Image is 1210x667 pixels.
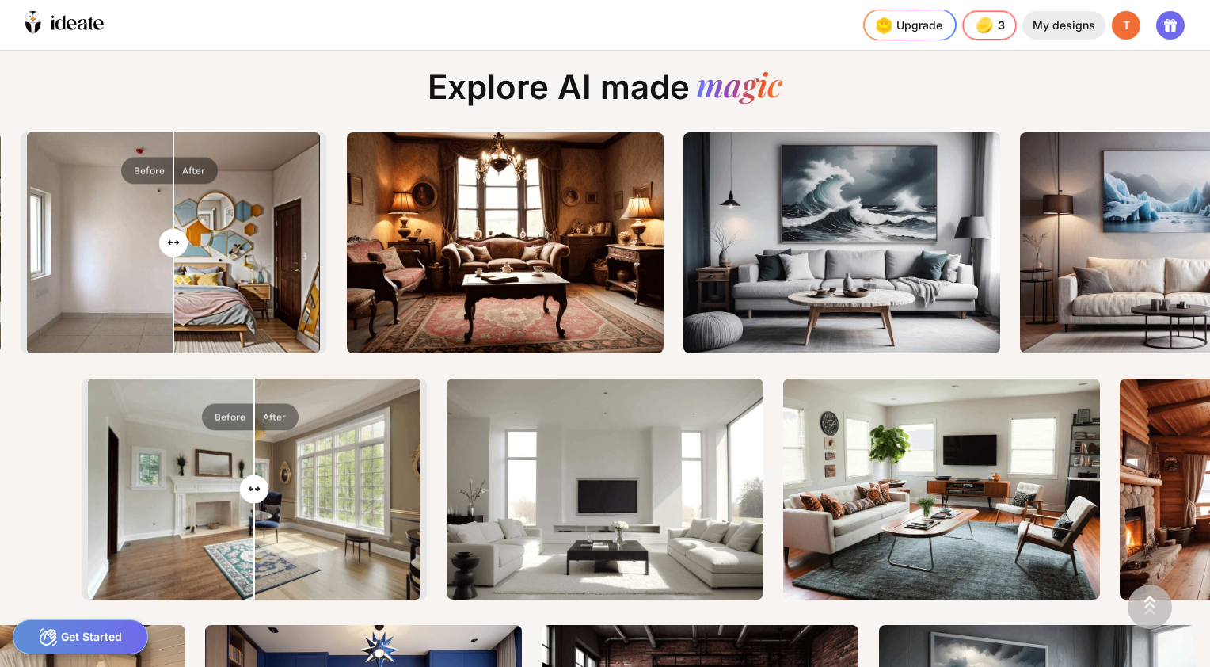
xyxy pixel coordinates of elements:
[447,379,763,600] img: Thumbnailtext2image_00686_.png
[783,379,1100,600] img: Thumbnailtext2image_00688_.png
[88,379,420,600] img: After image
[27,132,324,353] img: After image
[415,67,795,120] div: Explore AI made
[1022,11,1105,40] div: My designs
[696,67,782,107] div: magic
[683,132,1000,353] img: Thumbnailtext2image_00675_.png
[998,19,1006,32] span: 3
[1112,11,1140,40] div: T
[13,619,148,654] div: Get Started
[871,13,896,38] img: upgrade-nav-btn-icon.gif
[347,132,664,353] img: Thumbnailtext2image_00673_.png
[871,13,942,38] div: Upgrade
